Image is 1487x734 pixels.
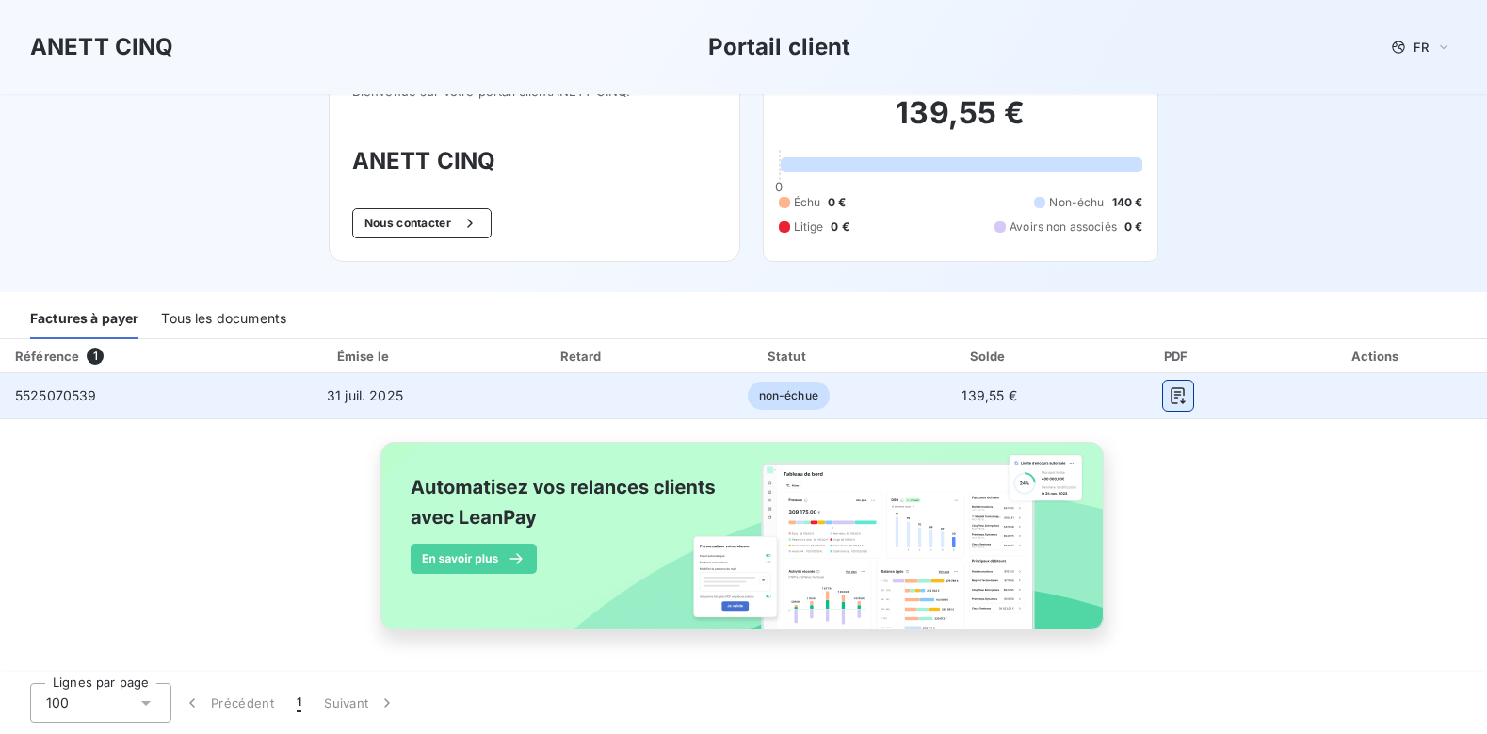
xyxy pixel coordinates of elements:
div: Référence [15,349,79,364]
div: Statut [690,347,886,366]
button: Nous contacter [352,208,492,238]
button: 1 [285,683,313,723]
span: 31 juil. 2025 [327,387,403,403]
span: 5525070539 [15,387,97,403]
span: 1 [297,693,301,712]
div: Factures à payer [30,300,138,339]
span: 0 € [1124,219,1142,236]
span: 1 [87,348,104,365]
span: 100 [46,693,69,712]
span: FR [1414,40,1429,55]
button: Précédent [171,683,285,723]
div: Solde [894,347,1085,366]
div: Retard [482,347,683,366]
span: 0 € [828,194,846,211]
span: Non-échu [1049,194,1104,211]
h3: ANETT CINQ [30,30,174,64]
img: banner [364,431,1124,662]
span: 140 € [1112,194,1143,211]
span: 0 [775,179,783,194]
h2: 139,55 € [779,94,1143,151]
div: Actions [1270,347,1483,366]
div: PDF [1092,347,1263,366]
h3: ANETT CINQ [352,144,717,178]
span: non-échue [748,382,830,410]
h3: Portail client [708,30,851,64]
div: Tous les documents [161,300,286,339]
span: Échu [794,194,821,211]
span: Avoirs non associés [1010,219,1117,236]
span: 0 € [831,219,849,236]
span: 139,55 € [962,387,1016,403]
div: Émise le [255,347,475,366]
span: Litige [794,219,824,236]
button: Suivant [313,683,408,723]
